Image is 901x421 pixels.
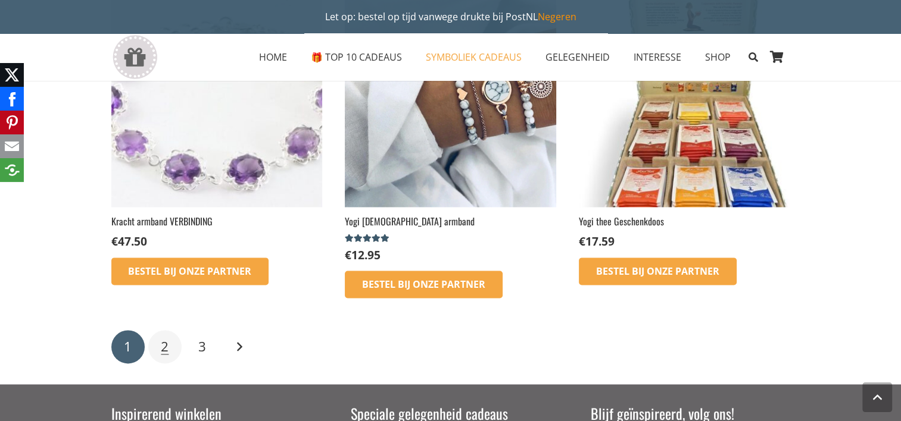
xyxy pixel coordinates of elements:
span: SHOP [705,51,731,64]
nav: Berichten paginering [111,328,790,365]
a: SYMBOLIEK CADEAUSSYMBOLIEK CADEAUS Menu [414,42,534,72]
span: SYMBOLIEK CADEAUS [426,51,522,64]
span: 3 [198,337,206,356]
a: INTERESSEINTERESSE Menu [622,42,693,72]
span: 2 [161,337,169,356]
a: Bestel bij onze Partner [345,271,503,298]
a: Volgende [223,330,256,363]
bdi: 47.50 [111,233,147,249]
bdi: 12.95 [345,247,381,263]
a: Zoeken [743,42,763,72]
span: INTERESSE [634,51,681,64]
a: Winkelwagen [764,33,790,81]
h2: Yogi thee Geschenkdoos [579,215,790,228]
a: SHOPSHOP Menu [693,42,743,72]
a: Negeren [538,10,576,23]
span: 1 [124,337,132,356]
h2: Kracht armband VERBINDING [111,215,322,228]
a: Bestel bij onze Partner [111,257,269,285]
div: Gewaardeerd 5.00 uit 5 [345,234,391,243]
span: 🎁 TOP 10 CADEAUS [311,51,402,64]
span: € [579,233,585,249]
a: HOMEHOME Menu [247,42,299,72]
bdi: 17.59 [579,233,615,249]
a: Pagina 3 [185,330,219,363]
a: Bestel bij onze Partner [579,257,737,285]
span: € [345,247,351,263]
a: 🎁 TOP 10 CADEAUS🎁 TOP 10 CADEAUS Menu [299,42,414,72]
span: Gewaardeerd uit 5 [345,234,391,243]
a: Pagina 2 [148,330,182,363]
a: Terug naar top [862,382,892,412]
span: € [111,233,118,249]
span: GELEGENHEID [545,51,610,64]
span: HOME [259,51,287,64]
a: GELEGENHEIDGELEGENHEID Menu [534,42,622,72]
a: gift-box-icon-grey-inspirerendwinkelen [111,35,158,80]
h2: Yogi [DEMOGRAPHIC_DATA] armband [345,215,556,228]
span: Pagina 1 [111,330,145,363]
